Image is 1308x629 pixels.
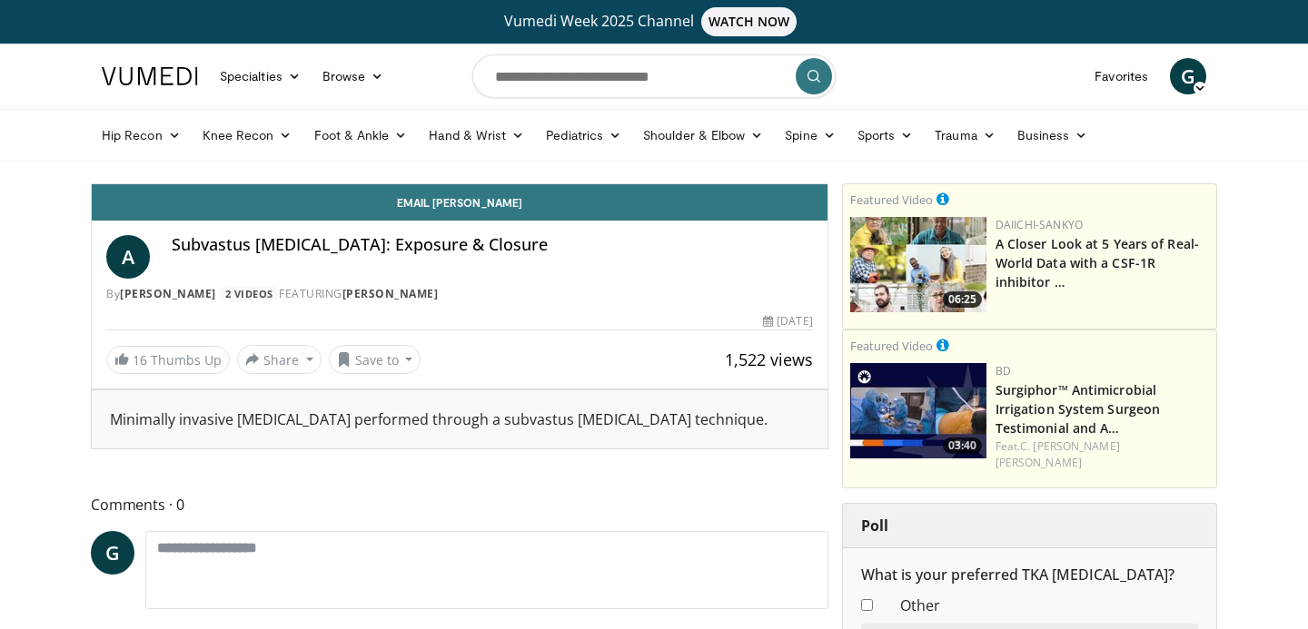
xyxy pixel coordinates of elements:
span: 06:25 [943,291,982,308]
div: Feat. [996,438,1209,471]
dd: Other [887,595,1212,616]
img: 93c22cae-14d1-47f0-9e4a-a244e824b022.png.150x105_q85_crop-smart_upscale.jpg [850,217,986,312]
img: VuMedi Logo [102,67,198,85]
a: G [91,531,134,575]
a: Pediatrics [535,117,632,153]
h4: Subvastus [MEDICAL_DATA]: Exposure & Closure [172,235,813,255]
a: [PERSON_NAME] [120,286,216,301]
a: Daiichi-Sankyo [996,217,1083,232]
a: Vumedi Week 2025 ChannelWATCH NOW [104,7,1204,36]
a: 03:40 [850,363,986,458]
span: WATCH NOW [701,7,798,36]
a: Trauma [924,117,1006,153]
h6: What is your preferred TKA [MEDICAL_DATA]? [861,566,1198,584]
a: G [1170,58,1206,94]
span: 16 [133,351,147,369]
div: Minimally invasive [MEDICAL_DATA] performed through a subvastus [MEDICAL_DATA] technique. [110,408,809,430]
img: 70422da6-974a-44ac-bf9d-78c82a89d891.150x105_q85_crop-smart_upscale.jpg [850,363,986,458]
div: [DATE] [763,313,812,329]
span: 03:40 [943,437,982,454]
button: Save to [329,345,421,374]
a: 16 Thumbs Up [106,346,230,374]
a: 06:25 [850,217,986,312]
a: Business [1006,117,1099,153]
a: Hand & Wrist [418,117,535,153]
small: Featured Video [850,192,933,208]
button: Share [237,345,322,374]
a: 2 Videos [219,286,279,301]
a: Shoulder & Elbow [632,117,774,153]
a: Knee Recon [192,117,303,153]
a: Spine [774,117,846,153]
div: By FEATURING [106,286,813,302]
a: Specialties [209,58,312,94]
strong: Poll [861,516,888,536]
a: Foot & Ankle [303,117,419,153]
a: [PERSON_NAME] [342,286,439,301]
a: Hip Recon [91,117,192,153]
a: Surgiphor™ Antimicrobial Irrigation System Surgeon Testimonial and A… [996,381,1161,437]
a: Sports [847,117,925,153]
span: Comments 0 [91,493,828,516]
a: Browse [312,58,395,94]
a: A Closer Look at 5 Years of Real-World Data with a CSF-1R inhibitor … [996,235,1199,290]
input: Search topics, interventions [472,54,836,98]
a: BD [996,363,1011,378]
a: C. [PERSON_NAME] [PERSON_NAME] [996,438,1120,470]
a: A [106,235,150,279]
span: 1,522 views [725,349,813,370]
small: Featured Video [850,338,933,354]
a: Email [PERSON_NAME] [92,184,827,221]
a: Favorites [1084,58,1159,94]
